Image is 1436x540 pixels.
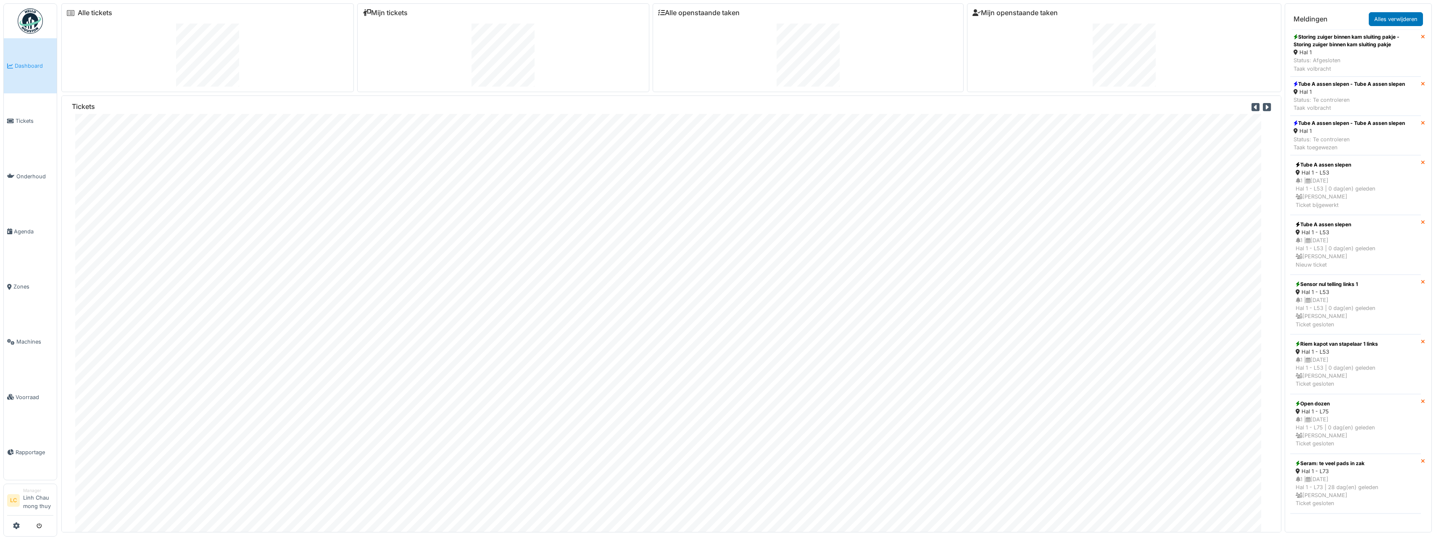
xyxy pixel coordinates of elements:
[4,38,57,93] a: Dashboard
[16,172,53,180] span: Onderhoud
[1296,296,1415,328] div: 1 | [DATE] Hal 1 - L53 | 0 dag(en) geleden [PERSON_NAME] Ticket gesloten
[1294,88,1405,96] div: Hal 1
[4,93,57,148] a: Tickets
[72,103,95,111] h6: Tickets
[363,9,408,17] a: Mijn tickets
[1296,288,1415,296] div: Hal 1 - L53
[16,448,53,456] span: Rapportage
[1369,12,1423,26] a: Alles verwijderen
[4,259,57,314] a: Zones
[1290,77,1421,116] a: Tube A assen slepen - Tube A assen slepen Hal 1 Status: Te controlerenTaak volbracht
[1290,116,1421,155] a: Tube A assen slepen - Tube A assen slepen Hal 1 Status: Te controlerenTaak toegewezen
[23,487,53,494] div: Manager
[1290,29,1421,77] a: Storing zuiger binnen kam sluiting pakje - Storing zuiger binnen kam sluiting pakje Hal 1 Status:...
[1296,169,1415,177] div: Hal 1 - L53
[1296,460,1415,467] div: Seram: te veel pads in zak
[1294,127,1405,135] div: Hal 1
[1296,281,1415,288] div: Sensor nul telling links 1
[1296,236,1415,269] div: 1 | [DATE] Hal 1 - L53 | 0 dag(en) geleden [PERSON_NAME] Nieuw ticket
[1290,275,1421,334] a: Sensor nul telling links 1 Hal 1 - L53 1 |[DATE]Hal 1 - L53 | 0 dag(en) geleden [PERSON_NAME]Tick...
[16,338,53,346] span: Machines
[16,117,53,125] span: Tickets
[4,149,57,204] a: Onderhoud
[1296,475,1415,508] div: 1 | [DATE] Hal 1 - L73 | 28 dag(en) geleden [PERSON_NAME] Ticket gesloten
[4,314,57,369] a: Machines
[1294,96,1405,112] div: Status: Te controleren Taak volbracht
[1294,33,1418,48] div: Storing zuiger binnen kam sluiting pakje - Storing zuiger binnen kam sluiting pakje
[4,425,57,480] a: Rapportage
[1296,467,1415,475] div: Hal 1 - L73
[1294,135,1405,151] div: Status: Te controleren Taak toegewezen
[1296,408,1415,416] div: Hal 1 - L75
[1296,161,1415,169] div: Tube A assen slepen
[1296,340,1415,348] div: Riem kapot van stapelaar 1 links
[1294,80,1405,88] div: Tube A assen slepen - Tube A assen slepen
[1294,48,1418,56] div: Hal 1
[1290,394,1421,454] a: Open dozen Hal 1 - L75 1 |[DATE]Hal 1 - L75 | 0 dag(en) geleden [PERSON_NAME]Ticket gesloten
[1294,56,1418,72] div: Status: Afgesloten Taak volbracht
[13,283,53,291] span: Zones
[1296,348,1415,356] div: Hal 1 - L53
[1290,334,1421,394] a: Riem kapot van stapelaar 1 links Hal 1 - L53 1 |[DATE]Hal 1 - L53 | 0 dag(en) geleden [PERSON_NAM...
[14,228,53,236] span: Agenda
[4,204,57,259] a: Agenda
[1290,155,1421,215] a: Tube A assen slepen Hal 1 - L53 1 |[DATE]Hal 1 - L53 | 0 dag(en) geleden [PERSON_NAME]Ticket bijg...
[1296,356,1415,388] div: 1 | [DATE] Hal 1 - L53 | 0 dag(en) geleden [PERSON_NAME] Ticket gesloten
[1296,221,1415,228] div: Tube A assen slepen
[1296,228,1415,236] div: Hal 1 - L53
[1296,416,1415,448] div: 1 | [DATE] Hal 1 - L75 | 0 dag(en) geleden [PERSON_NAME] Ticket gesloten
[18,8,43,34] img: Badge_color-CXgf-gQk.svg
[16,393,53,401] span: Voorraad
[1290,454,1421,514] a: Seram: te veel pads in zak Hal 1 - L73 1 |[DATE]Hal 1 - L73 | 28 dag(en) geleden [PERSON_NAME]Tic...
[1296,400,1415,408] div: Open dozen
[1294,119,1405,127] div: Tube A assen slepen - Tube A assen slepen
[7,487,53,516] a: LC ManagerLinh Chau mong thuy
[658,9,740,17] a: Alle openstaande taken
[1296,177,1415,209] div: 1 | [DATE] Hal 1 - L53 | 0 dag(en) geleden [PERSON_NAME] Ticket bijgewerkt
[4,370,57,425] a: Voorraad
[15,62,53,70] span: Dashboard
[7,494,20,507] li: LC
[1294,15,1328,23] h6: Meldingen
[78,9,112,17] a: Alle tickets
[23,487,53,514] li: Linh Chau mong thuy
[1290,215,1421,275] a: Tube A assen slepen Hal 1 - L53 1 |[DATE]Hal 1 - L53 | 0 dag(en) geleden [PERSON_NAME]Nieuw ticket
[972,9,1058,17] a: Mijn openstaande taken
